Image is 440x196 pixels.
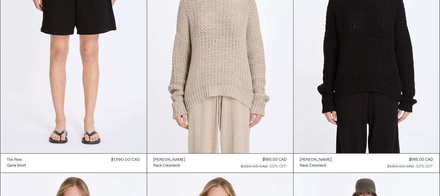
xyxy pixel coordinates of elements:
a: [PERSON_NAME] [300,157,332,163]
div: $565.00 CAD [409,157,433,163]
div: 50% OFF [416,164,433,169]
a: Rack Crewneck [300,163,332,169]
div: Rack Crewneck [154,163,180,169]
div: $1,690.00 CAD [112,157,140,163]
a: The Row [7,157,27,163]
a: Gana Short [7,163,27,169]
div: $1,130.00 CAD [241,164,268,169]
div: Rack Crewneck [300,163,327,169]
div: The Row [7,157,22,163]
div: $1,130.00 CAD [388,164,414,169]
div: $565.00 CAD [263,157,287,163]
a: Rack Crewneck [154,163,186,169]
div: 50% OFF [270,164,287,169]
a: [PERSON_NAME] [154,157,186,163]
